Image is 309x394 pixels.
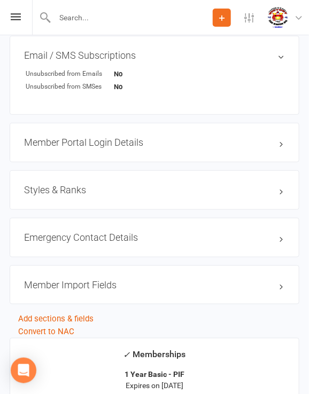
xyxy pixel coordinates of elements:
strong: 1 Year Basic - PIF [125,371,184,379]
h3: Email / SMS Subscriptions [24,50,285,61]
img: thumb_image1542833429.png [267,7,289,28]
input: Search... [51,10,213,25]
h3: Member Import Fields [24,280,285,290]
h3: Emergency Contact Details [24,232,285,243]
h3: Styles & Ranks [24,185,285,195]
strong: No [114,70,122,78]
span: Expires on [DATE] [126,382,183,390]
i: ✓ [123,350,130,360]
div: Open Intercom Messenger [11,358,36,383]
div: Memberships [123,348,186,368]
a: Add sections & fields [18,314,94,324]
strong: No [114,83,122,91]
h3: Member Portal Login Details [24,137,285,148]
div: Unsubscribed from Emails [26,69,114,79]
a: Convert to NAC [18,327,74,336]
div: Unsubscribed from SMSes [26,82,114,92]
